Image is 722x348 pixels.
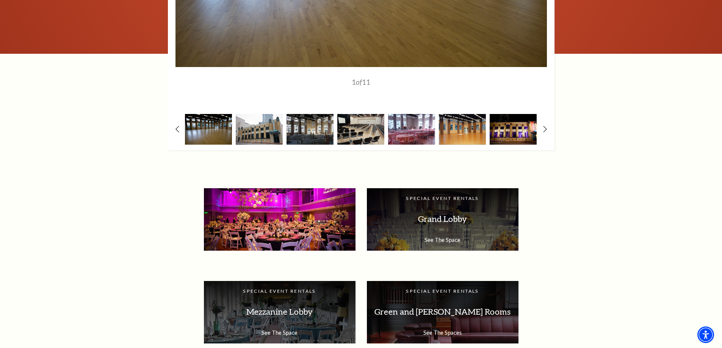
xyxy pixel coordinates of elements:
[697,326,714,343] div: Accessibility Menu
[337,114,384,145] img: A spacious auditorium with rows of black chairs facing a blank screen and a podium, ready for an ...
[374,237,511,243] p: See The Space
[374,329,511,336] p: See The Spaces
[374,300,511,324] p: Green and [PERSON_NAME] Rooms
[236,114,283,145] img: A historic building with a decorative facade, featuring brickwork and large windows, alongside a ...
[388,114,435,145] img: A spacious event hall with round tables dressed in pink and gold, decorated with floral centerpie...
[211,289,348,294] p: Special Event Rentals
[374,196,511,201] p: Special Event Rentals
[367,281,518,343] a: Special Event Rentals Green and [PERSON_NAME] Rooms See The Spaces
[490,114,537,145] img: A night view of a building with purple-lit windows and art deco architectural details, alongside ...
[374,289,511,294] p: Special Event Rentals
[211,329,348,336] p: See The Space
[211,300,348,324] p: Mezzanine Lobby
[204,281,356,343] a: Special Event Rentals Mezzanine Lobby See The Space
[215,78,507,86] p: 1 11
[185,114,232,145] img: A spacious, well-lit room with large windows and wooden flooring, featuring curtains and overhead...
[367,188,518,251] a: Special Event Rentals Grand Lobby See The Space
[287,114,334,145] img: A spacious event hall with round tables, white tablecloths, and hanging paper lanterns, illuminat...
[439,114,486,145] img: A spacious, well-lit room with wooden flooring, large windows, and curtains, suitable for events ...
[374,207,511,231] p: Grand Lobby
[356,78,362,86] span: of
